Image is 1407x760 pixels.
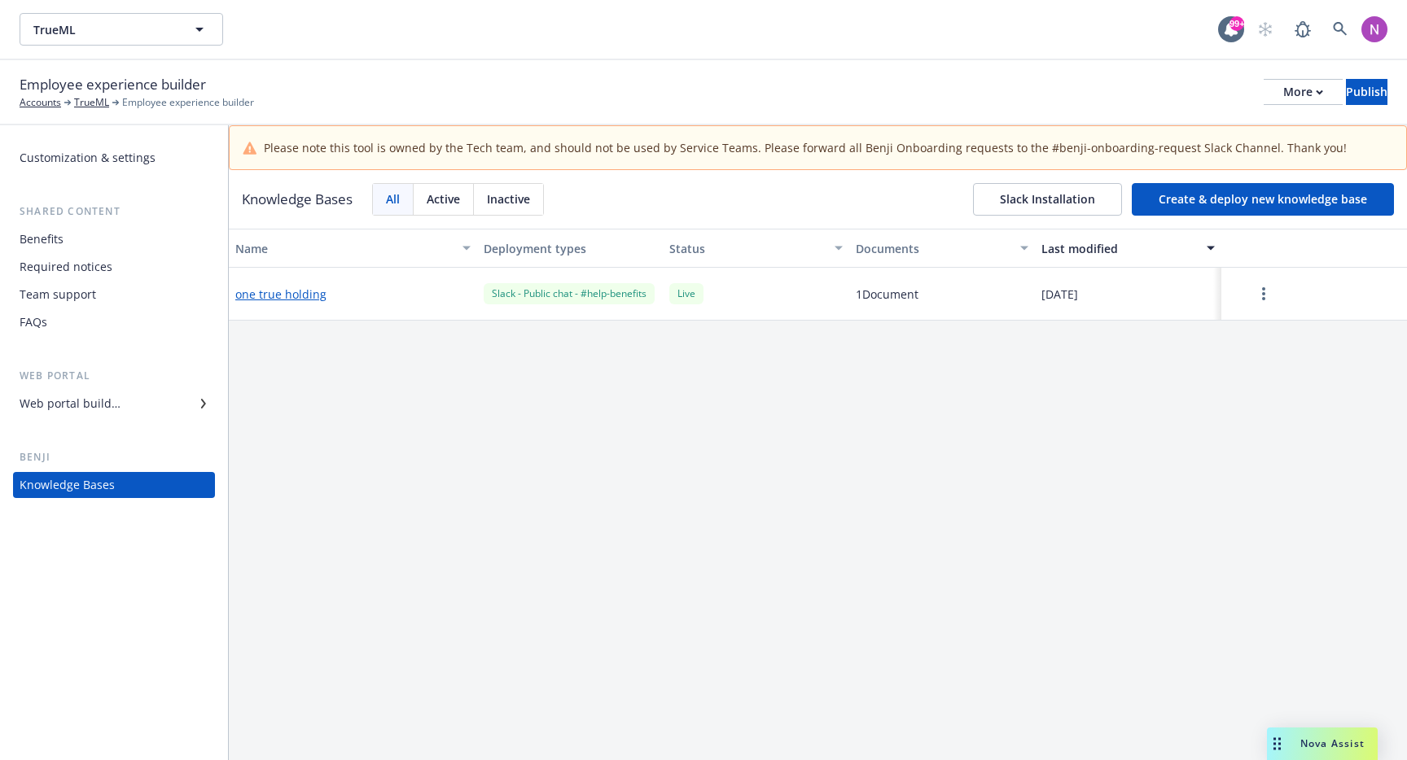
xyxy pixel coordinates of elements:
[242,189,353,210] h3: Knowledge Bases
[669,283,703,304] div: Live
[20,226,64,252] div: Benefits
[13,203,215,220] div: Shared content
[1283,80,1323,104] div: More
[1346,80,1387,104] div: Publish
[1041,286,1078,303] span: [DATE]
[1267,727,1287,760] div: Drag to move
[669,240,824,257] div: Status
[20,13,223,46] button: TrueML
[122,95,254,110] span: Employee experience builder
[1300,736,1365,750] span: Nova Assist
[1041,240,1196,257] div: Last modified
[1228,277,1300,310] button: more
[1346,79,1387,105] button: Publish
[20,309,47,335] div: FAQs
[13,309,215,335] a: FAQs
[1286,13,1319,46] a: Report a Bug
[849,229,1035,268] button: Documents
[13,282,215,308] a: Team support
[229,229,477,268] button: Name
[1035,229,1221,268] button: Last modified
[20,74,206,95] span: Employee experience builder
[856,240,1010,257] div: Documents
[386,190,400,207] span: All
[20,95,61,110] a: Accounts
[264,139,1347,156] span: Please note this tool is owned by the Tech team, and should not be used by Service Teams. Please ...
[235,240,453,257] div: Name
[1132,183,1394,216] button: Create & deploy new knowledge base
[13,226,215,252] a: Benefits
[13,145,215,171] a: Customization & settings
[1264,79,1343,105] button: More
[484,240,656,257] div: Deployment types
[13,391,215,417] a: Web portal builder
[13,254,215,280] a: Required notices
[973,183,1122,216] button: Slack Installation
[663,229,848,268] button: Status
[1267,727,1378,760] button: Nova Assist
[427,190,460,207] span: Active
[20,254,112,280] div: Required notices
[1361,16,1387,42] img: photo
[74,95,109,110] a: TrueML
[1249,13,1282,46] a: Start snowing
[20,472,115,498] div: Knowledge Bases
[13,368,215,384] div: Web portal
[235,286,327,303] button: one true holding
[487,190,530,207] span: Inactive
[484,283,655,304] div: Slack - Public chat - #help-benefits
[20,282,96,308] div: Team support
[1229,16,1244,31] div: 99+
[13,472,215,498] a: Knowledge Bases
[1324,13,1357,46] a: Search
[1254,284,1273,304] a: more
[20,145,156,171] div: Customization & settings
[477,229,663,268] button: Deployment types
[13,449,215,465] div: Benji
[856,286,918,303] span: 1 Document
[33,21,174,38] span: TrueML
[20,391,121,417] div: Web portal builder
